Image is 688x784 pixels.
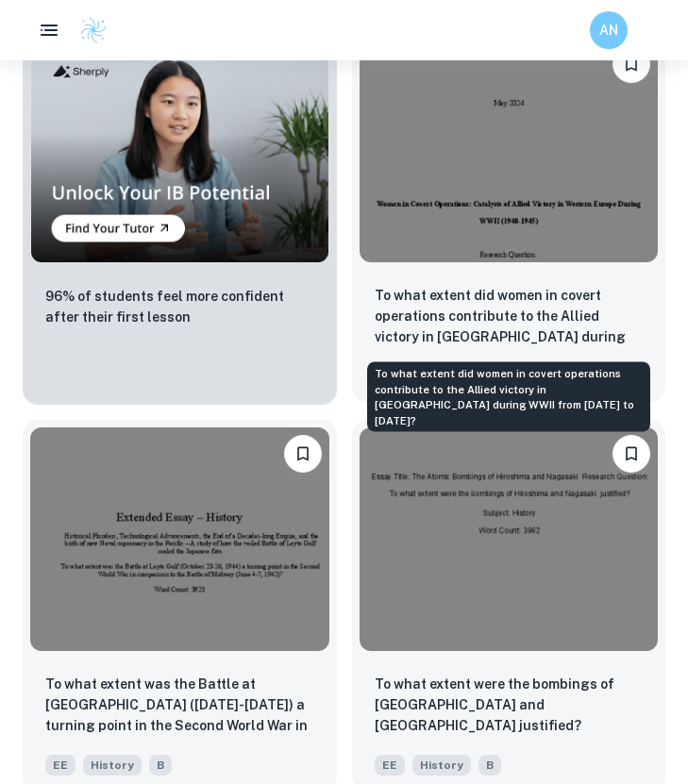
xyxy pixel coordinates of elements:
[79,16,108,44] img: Clastify logo
[360,427,659,651] img: History EE example thumbnail: To what extent were the bombings of Hiro
[30,41,329,263] img: Thumbnail
[30,427,329,651] img: History EE example thumbnail: To what extent was the Battle at Leyte G
[45,755,76,776] span: EE
[367,362,650,432] div: To what extent did women in covert operations contribute to the Allied victory in [GEOGRAPHIC_DAT...
[45,286,314,327] p: 96% of students feel more confident after their first lesson
[375,674,644,736] p: To what extent were the bombings of Hiroshima and Nagasaki justified?
[612,435,650,473] button: Bookmark
[598,20,620,41] h6: AN
[45,674,314,738] p: To what extent was the Battle at Leyte Gulf (October 23-26, 1944) a turning point in the Second W...
[83,755,142,776] span: History
[149,755,172,776] span: B
[412,755,471,776] span: History
[360,38,659,261] img: History EE example thumbnail: To what extent did women in covert opera
[478,755,501,776] span: B
[352,33,666,404] a: BookmarkTo what extent did women in covert operations contribute to the Allied victory in Western...
[23,33,337,404] a: Thumbnail96% of students feel more confident after their first lesson
[375,755,405,776] span: EE
[284,435,322,473] button: Bookmark
[68,16,108,44] a: Clastify logo
[612,45,650,83] button: Bookmark
[375,285,644,349] p: To what extent did women in covert operations contribute to the Allied victory in Western Europe ...
[590,11,628,49] button: AN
